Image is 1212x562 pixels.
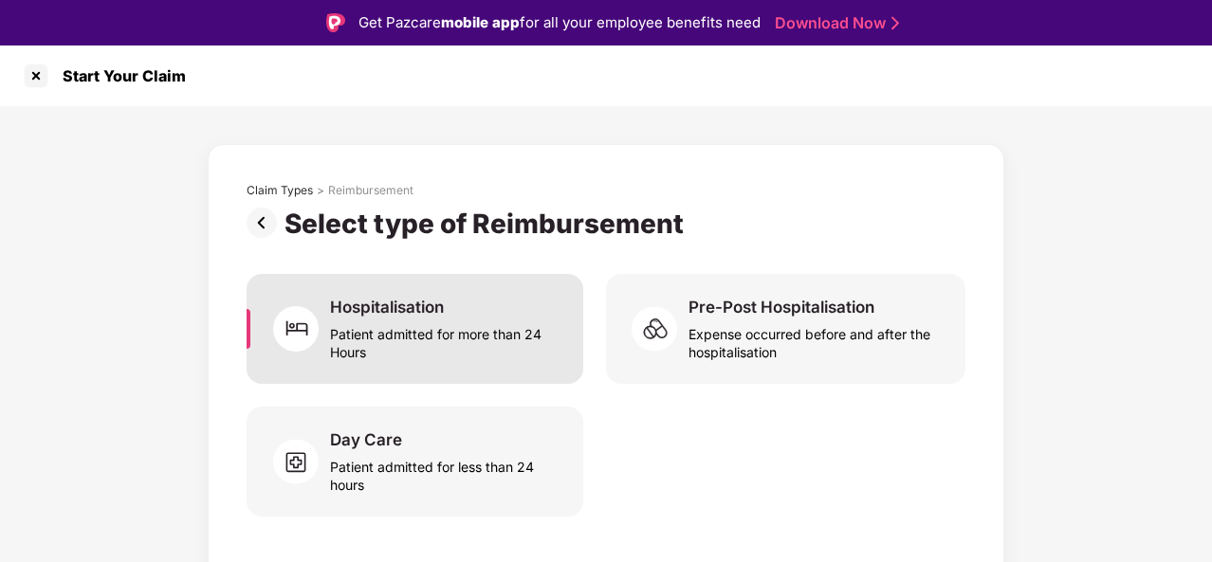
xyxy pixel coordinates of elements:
[247,208,285,238] img: svg+xml;base64,PHN2ZyBpZD0iUHJldi0zMngzMiIgeG1sbnM9Imh0dHA6Ly93d3cudzMub3JnLzIwMDAvc3ZnIiB3aWR0aD...
[328,183,413,198] div: Reimbursement
[51,66,186,85] div: Start Your Claim
[330,297,444,317] div: Hospitalisation
[273,300,330,357] img: svg+xml;base64,PHN2ZyB4bWxucz0iaHR0cDovL3d3dy53My5vcmcvMjAwMC9zdmciIHdpZHRoPSI2MCIgaGVpZ2h0PSI2MC...
[247,183,313,198] div: Claim Types
[632,300,689,357] img: svg+xml;base64,PHN2ZyB4bWxucz0iaHR0cDovL3d3dy53My5vcmcvMjAwMC9zdmciIHdpZHRoPSI2MCIgaGVpZ2h0PSI1OC...
[330,317,560,361] div: Patient admitted for more than 24 Hours
[891,13,899,33] img: Stroke
[689,317,943,361] div: Expense occurred before and after the hospitalisation
[441,13,520,31] strong: mobile app
[273,433,330,490] img: svg+xml;base64,PHN2ZyB4bWxucz0iaHR0cDovL3d3dy53My5vcmcvMjAwMC9zdmciIHdpZHRoPSI2MCIgaGVpZ2h0PSI1OC...
[775,13,893,33] a: Download Now
[330,450,560,494] div: Patient admitted for less than 24 hours
[326,13,345,32] img: Logo
[317,183,324,198] div: >
[358,11,761,34] div: Get Pazcare for all your employee benefits need
[330,429,402,450] div: Day Care
[285,208,691,240] div: Select type of Reimbursement
[689,297,874,317] div: Pre-Post Hospitalisation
